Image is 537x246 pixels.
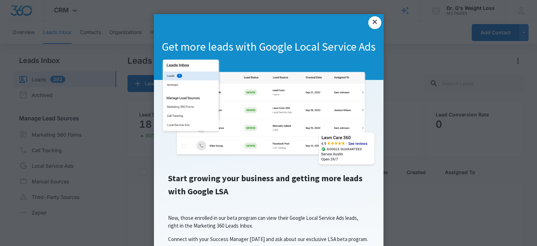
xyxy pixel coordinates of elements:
h1: Get more leads with Google Local Service Ads [154,40,383,55]
span: with Google LSA [168,186,228,197]
p: ​ [161,201,376,208]
span: Start growing your business and getting more leads [168,173,363,184]
a: Close modal [368,16,381,29]
span: Connect with your Success Manager [DATE] and ask about our exclusive LSA beta program. [168,236,368,242]
span: Now, those enrolled in our beta program can view their Google Local Service Ads leads, right in t... [168,214,358,229]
